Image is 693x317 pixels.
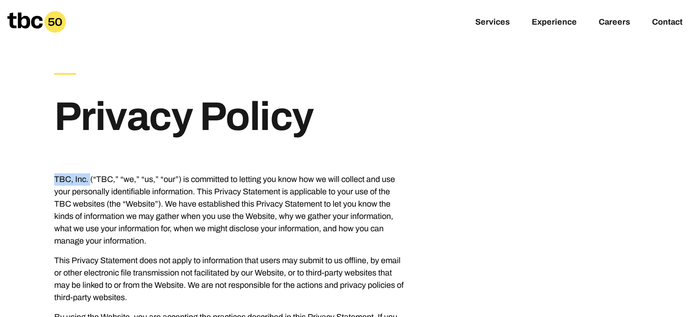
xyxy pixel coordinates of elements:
[652,17,683,28] a: Contact
[599,17,630,28] a: Careers
[475,17,510,28] a: Services
[54,255,404,304] p: This Privacy Statement does not apply to information that users may submit to us offline, by emai...
[54,97,313,137] h1: Privacy Policy
[532,17,577,28] a: Experience
[54,173,404,247] p: TBC, Inc. (“TBC,” “we,” “us,” “our”) is committed to letting you know how we will collect and use...
[7,11,66,33] a: Homepage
